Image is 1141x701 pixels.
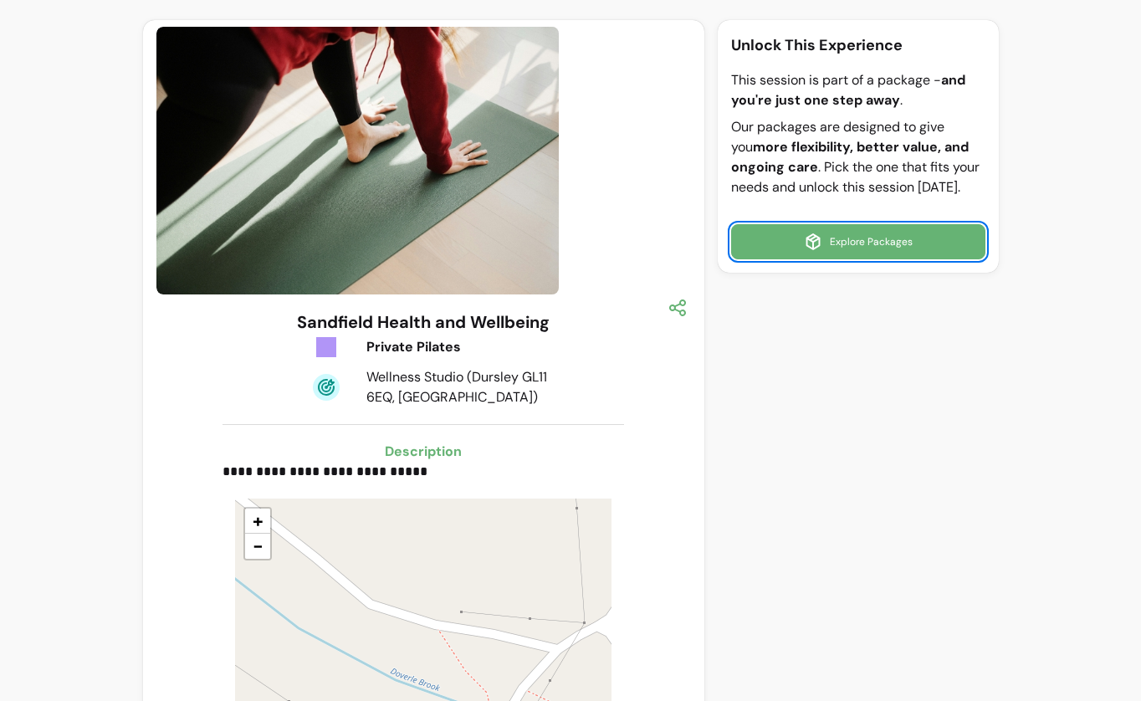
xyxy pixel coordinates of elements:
[297,310,550,334] h3: Sandfield Health and Wellbeing
[731,70,985,110] p: This session is part of a package - .
[313,334,340,361] img: Tickets Icon
[223,442,623,462] h3: Description
[731,138,969,176] b: more flexibility, better value, and ongoing care
[366,367,554,407] div: Wellness Studio (Dursley GL11 6EQ, [GEOGRAPHIC_DATA])
[366,337,554,357] div: Private Pilates
[731,117,985,197] p: Our packages are designed to give you . Pick the one that fits your needs and unlock this session...
[731,33,985,57] p: Unlock This Experience
[253,534,264,558] span: −
[245,534,270,559] a: Zoom out
[245,509,270,534] a: Zoom in
[156,27,559,294] img: https://d3pz9znudhj10h.cloudfront.net/5ce270c8-7235-447f-a83f-46d81a54bc86
[731,224,985,259] a: Explore Packages
[253,509,264,533] span: +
